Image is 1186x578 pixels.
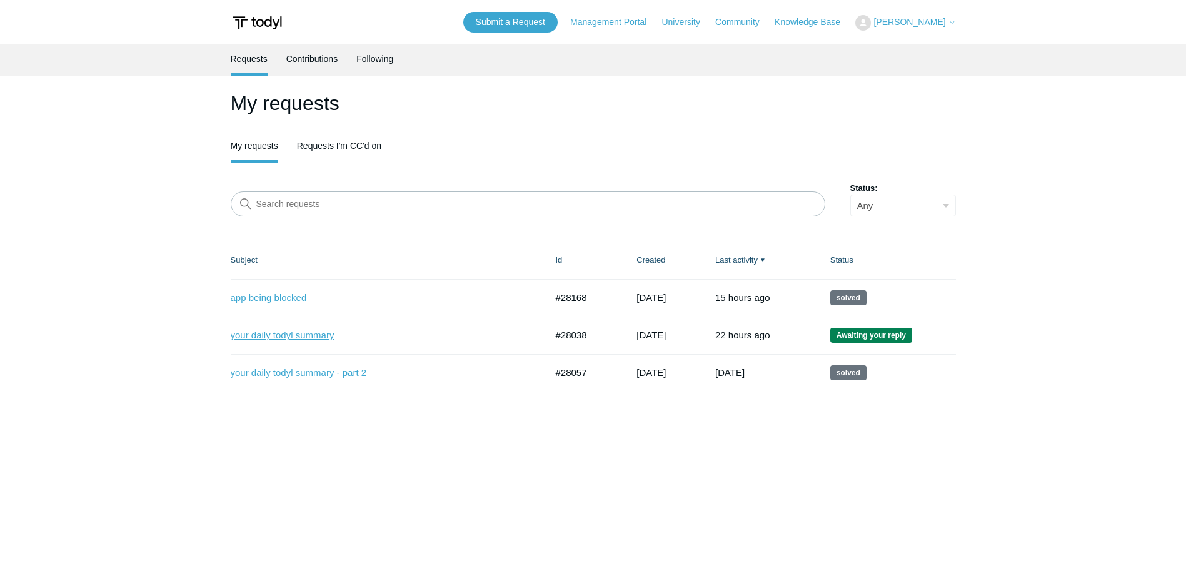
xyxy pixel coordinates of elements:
[636,292,666,303] time: 09/16/2025, 16:46
[286,44,338,73] a: Contributions
[231,191,825,216] input: Search requests
[818,241,956,279] th: Status
[661,16,712,29] a: University
[636,367,666,378] time: 09/11/2025, 08:38
[231,11,284,34] img: Todyl Support Center Help Center home page
[760,255,766,265] span: ▼
[830,328,912,343] span: We are waiting for you to respond
[231,44,268,73] a: Requests
[715,16,772,29] a: Community
[231,131,278,160] a: My requests
[715,330,770,340] time: 09/24/2025, 11:02
[636,255,665,265] a: Created
[830,290,867,305] span: This request has been solved
[543,279,625,317] td: #28168
[297,131,381,160] a: Requests I'm CC'd on
[715,292,770,303] time: 09/24/2025, 18:02
[543,241,625,279] th: Id
[873,17,945,27] span: [PERSON_NAME]
[850,182,956,195] label: Status:
[715,367,745,378] time: 09/19/2025, 15:02
[775,16,853,29] a: Knowledge Base
[231,88,956,118] h1: My requests
[570,16,659,29] a: Management Portal
[830,365,867,380] span: This request has been solved
[543,317,625,354] td: #28038
[231,291,528,305] a: app being blocked
[231,328,528,343] a: your daily todyl summary
[231,241,543,279] th: Subject
[463,12,558,33] a: Submit a Request
[715,255,758,265] a: Last activity▼
[356,44,393,73] a: Following
[231,366,528,380] a: your daily todyl summary - part 2
[543,354,625,392] td: #28057
[855,15,955,31] button: [PERSON_NAME]
[636,330,666,340] time: 09/10/2025, 13:45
